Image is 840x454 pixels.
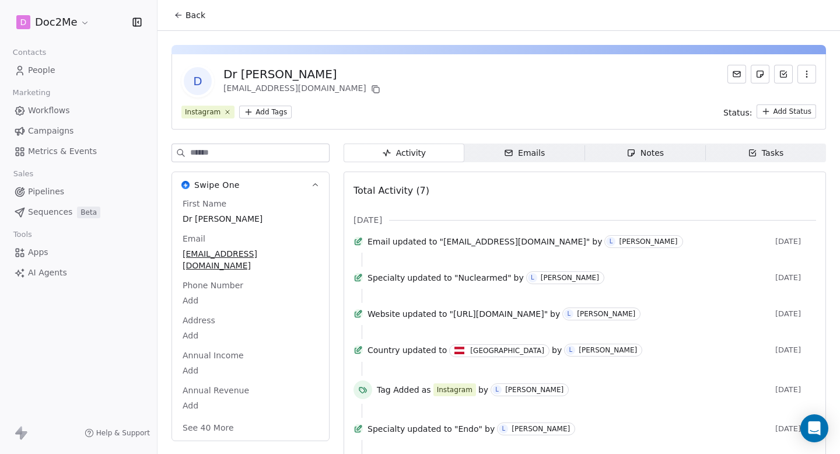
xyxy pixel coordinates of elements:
[377,384,419,396] span: Tag Added
[407,272,452,284] span: updated to
[185,9,205,21] span: Back
[502,424,505,434] div: L
[775,424,816,434] span: [DATE]
[9,263,148,282] a: AI Agents
[167,5,212,26] button: Back
[504,147,545,159] div: Emails
[9,101,148,120] a: Workflows
[96,428,150,438] span: Help & Support
[402,344,447,356] span: updated to
[14,12,92,32] button: DDoc2Me
[77,207,100,218] span: Beta
[180,233,208,245] span: Email
[239,106,292,118] button: Add Tags
[367,272,405,284] span: Specialty
[422,384,431,396] span: as
[577,310,635,318] div: [PERSON_NAME]
[180,350,246,361] span: Annual Income
[440,236,590,247] span: "[EMAIL_ADDRESS][DOMAIN_NAME]"
[450,308,548,320] span: "[URL][DOMAIN_NAME]"
[176,417,241,438] button: See 40 More
[28,125,73,137] span: Campaigns
[183,213,318,225] span: Dr [PERSON_NAME]
[223,82,383,96] div: [EMAIL_ADDRESS][DOMAIN_NAME]
[800,414,828,442] div: Open Intercom Messenger
[541,274,599,282] div: [PERSON_NAME]
[775,385,816,394] span: [DATE]
[569,345,572,355] div: L
[531,273,534,282] div: L
[9,142,148,161] a: Metrics & Events
[592,236,602,247] span: by
[8,226,37,243] span: Tools
[367,236,390,247] span: Email
[626,147,664,159] div: Notes
[485,423,495,435] span: by
[367,423,405,435] span: Specialty
[9,61,148,80] a: People
[8,84,55,102] span: Marketing
[454,272,512,284] span: "Nuclearmed"
[579,346,637,354] div: [PERSON_NAME]
[223,66,383,82] div: Dr [PERSON_NAME]
[393,236,437,247] span: updated to
[172,172,329,198] button: Swipe OneSwipe One
[514,272,524,284] span: by
[748,147,784,159] div: Tasks
[183,400,318,411] span: Add
[20,16,27,28] span: D
[183,365,318,376] span: Add
[567,309,570,319] div: L
[723,107,752,118] span: Status:
[28,186,64,198] span: Pipelines
[184,67,212,95] span: D
[180,198,229,209] span: First Name
[181,181,190,189] img: Swipe One
[194,179,240,191] span: Swipe One
[775,309,816,319] span: [DATE]
[478,384,488,396] span: by
[402,308,447,320] span: updated to
[407,423,452,435] span: updated to
[757,104,816,118] button: Add Status
[8,44,51,61] span: Contacts
[552,344,562,356] span: by
[8,165,38,183] span: Sales
[183,330,318,341] span: Add
[28,206,72,218] span: Sequences
[9,243,148,262] a: Apps
[183,248,318,271] span: [EMAIL_ADDRESS][DOMAIN_NAME]
[28,64,55,76] span: People
[505,386,563,394] div: [PERSON_NAME]
[367,344,400,356] span: Country
[353,185,429,196] span: Total Activity (7)
[775,345,816,355] span: [DATE]
[28,145,97,158] span: Metrics & Events
[619,238,677,246] div: [PERSON_NAME]
[28,104,70,117] span: Workflows
[172,198,329,441] div: Swipe OneSwipe One
[9,182,148,201] a: Pipelines
[185,107,220,117] div: Instagram
[550,308,560,320] span: by
[512,425,570,433] div: [PERSON_NAME]
[610,237,613,246] div: L
[353,214,382,226] span: [DATE]
[9,202,148,222] a: SequencesBeta
[367,308,400,320] span: Website
[35,15,78,30] span: Doc2Me
[85,428,150,438] a: Help & Support
[180,385,251,396] span: Annual Revenue
[28,267,67,279] span: AI Agents
[495,385,499,394] div: L
[454,423,482,435] span: "Endo"
[775,237,816,246] span: [DATE]
[183,295,318,306] span: Add
[180,280,246,291] span: Phone Number
[775,273,816,282] span: [DATE]
[470,346,544,355] div: [GEOGRAPHIC_DATA]
[28,246,48,259] span: Apps
[9,121,148,141] a: Campaigns
[437,385,473,395] div: Instagram
[180,315,218,326] span: Address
